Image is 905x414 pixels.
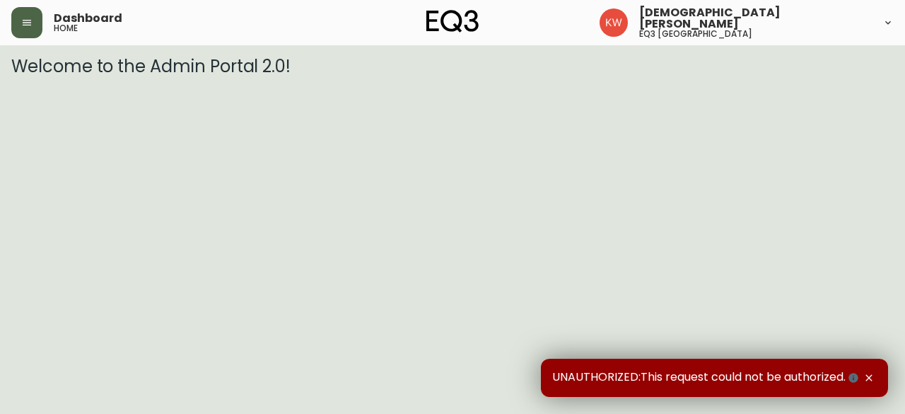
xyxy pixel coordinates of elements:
img: f33162b67396b0982c40ce2a87247151 [600,8,628,37]
h3: Welcome to the Admin Portal 2.0! [11,57,894,76]
span: Dashboard [54,13,122,24]
img: logo [426,10,479,33]
h5: home [54,24,78,33]
span: [DEMOGRAPHIC_DATA][PERSON_NAME] [639,7,871,30]
h5: eq3 [GEOGRAPHIC_DATA] [639,30,752,38]
span: UNAUTHORIZED:This request could not be authorized. [552,370,861,386]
